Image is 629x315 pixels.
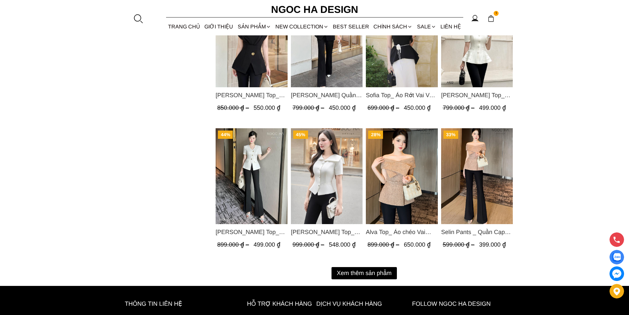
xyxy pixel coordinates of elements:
[202,18,235,35] a: GIỚI THIỆU
[291,91,363,100] span: [PERSON_NAME] Quần Loe Dài Có Cạp Màu Đen Q061
[217,104,251,111] span: 850.000 ₫
[366,128,438,224] a: Product image - Alva Top_ Áo chéo Vai Kèm Đai Màu Be A822
[316,299,409,309] h6: Dịch vụ khách hàng
[366,128,438,224] img: Alva Top_ Áo chéo Vai Kèm Đai Màu Be A822
[216,227,288,237] a: Link to Amy Top_ Áo Vạt Chéo Đính 3 Cúc Tay Cộc Màu Trắng A934
[366,227,438,237] a: Link to Alva Top_ Áo chéo Vai Kèm Đai Màu Be A822
[412,299,505,309] h6: Follow ngoc ha Design
[125,299,232,309] h6: thông tin liên hệ
[366,227,438,237] span: Alva Top_ Áo chéo Vai Kèm Đai Màu Be A822
[216,91,288,100] a: Link to Jenny Top_ Áo Mix Tơ Thân Bổ Mảnh Vạt Chéo Màu Đen A1057
[254,241,280,248] span: 499.000 ₫
[442,241,476,248] span: 599.000 ₫
[265,2,364,18] a: Ngoc Ha Design
[404,241,431,248] span: 650.000 ₫
[329,104,355,111] span: 450.000 ₫
[415,18,438,35] a: SALE
[441,91,513,100] span: [PERSON_NAME] Top_ Áo Cổ Tròn Tùng May Gân Nổi Màu Kem A922
[216,128,288,224] img: Amy Top_ Áo Vạt Chéo Đính 3 Cúc Tay Cộc Màu Trắng A934
[216,227,288,237] span: [PERSON_NAME] Top_ Áo Vạt Chéo Đính 3 Cúc Tay Cộc Màu Trắng A934
[291,128,363,224] img: Fiona Top_ Áo Vest Cách Điệu Cổ Ngang Vạt Chéo Tay Cộc Màu Trắng A936
[329,241,355,248] span: 548.000 ₫
[366,91,438,100] span: Sofia Top_ Áo Rớt Vai Vạt Rủ Màu Đỏ A428
[291,227,363,237] span: [PERSON_NAME] Top_ Áo Vest Cách Điệu Cổ Ngang Vạt Chéo Tay Cộc Màu Trắng A936
[216,128,288,224] a: Product image - Amy Top_ Áo Vạt Chéo Đính 3 Cúc Tay Cộc Màu Trắng A934
[487,15,495,22] img: img-CART-ICON-ksit0nf1
[217,241,251,248] span: 899.000 ₫
[479,104,506,111] span: 499.000 ₫
[441,128,513,224] img: Selin Pants _ Quần Cạp Cao Xếp Ly Giữa 2 màu Đen, Cam - Q007
[441,227,513,237] a: Link to Selin Pants _ Quần Cạp Cao Xếp Ly Giữa 2 màu Đen, Cam - Q007
[235,18,273,35] div: SẢN PHẨM
[292,241,326,248] span: 999.000 ₫
[273,18,331,35] a: NEW COLLECTION
[442,104,476,111] span: 799.000 ₫
[332,267,397,279] button: Xem thêm sản phẩm
[404,104,431,111] span: 450.000 ₫
[610,250,624,264] a: Display image
[331,18,371,35] a: BEST SELLER
[292,104,326,111] span: 799.000 ₫
[247,299,313,309] h6: hỗ trợ khách hàng
[438,18,463,35] a: LIÊN HỆ
[494,11,499,16] span: 1
[254,104,280,111] span: 550.000 ₫
[441,128,513,224] a: Product image - Selin Pants _ Quần Cạp Cao Xếp Ly Giữa 2 màu Đen, Cam - Q007
[291,227,363,237] a: Link to Fiona Top_ Áo Vest Cách Điệu Cổ Ngang Vạt Chéo Tay Cộc Màu Trắng A936
[291,91,363,100] a: Link to Jenny Pants_ Quần Loe Dài Có Cạp Màu Đen Q061
[291,128,363,224] a: Product image - Fiona Top_ Áo Vest Cách Điệu Cổ Ngang Vạt Chéo Tay Cộc Màu Trắng A936
[441,227,513,237] span: Selin Pants _ Quần Cạp Cao Xếp Ly Giữa 2 màu Đen, Cam - Q007
[367,241,401,248] span: 899.000 ₫
[216,91,288,100] span: [PERSON_NAME] Top_ Áo Mix Tơ Thân Bổ Mảnh Vạt Chéo Màu Đen A1057
[366,91,438,100] a: Link to Sofia Top_ Áo Rớt Vai Vạt Rủ Màu Đỏ A428
[479,241,506,248] span: 399.000 ₫
[367,104,401,111] span: 699.000 ₫
[166,18,202,35] a: TRANG CHỦ
[612,253,621,261] img: Display image
[610,266,624,281] a: messenger
[371,18,415,35] div: Chính sách
[441,91,513,100] a: Link to Ellie Top_ Áo Cổ Tròn Tùng May Gân Nổi Màu Kem A922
